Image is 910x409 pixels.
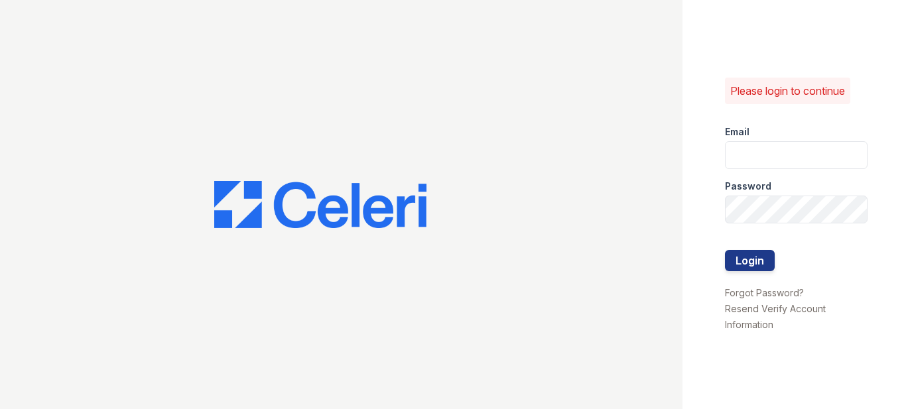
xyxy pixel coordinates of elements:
label: Email [725,125,749,139]
p: Please login to continue [730,83,845,99]
label: Password [725,180,771,193]
img: CE_Logo_Blue-a8612792a0a2168367f1c8372b55b34899dd931a85d93a1a3d3e32e68fde9ad4.png [214,181,426,229]
a: Resend Verify Account Information [725,303,826,330]
button: Login [725,250,775,271]
a: Forgot Password? [725,287,804,298]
